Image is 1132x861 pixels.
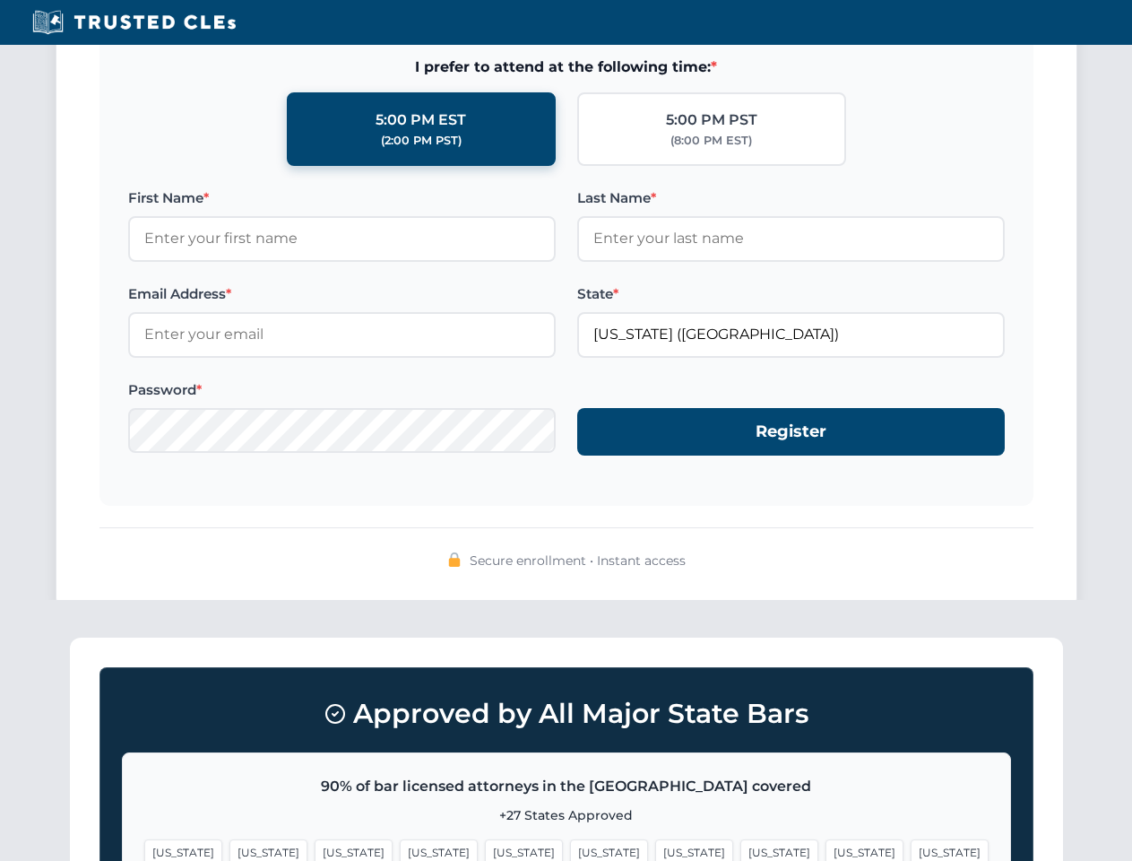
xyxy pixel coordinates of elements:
[128,56,1005,79] span: I prefer to attend at the following time:
[122,690,1011,738] h3: Approved by All Major State Bars
[128,379,556,401] label: Password
[128,187,556,209] label: First Name
[376,109,466,132] div: 5:00 PM EST
[128,283,556,305] label: Email Address
[577,187,1005,209] label: Last Name
[470,551,686,570] span: Secure enrollment • Instant access
[577,312,1005,357] input: Florida (FL)
[577,216,1005,261] input: Enter your last name
[577,283,1005,305] label: State
[666,109,757,132] div: 5:00 PM PST
[144,775,989,798] p: 90% of bar licensed attorneys in the [GEOGRAPHIC_DATA] covered
[447,552,462,567] img: 🔒
[670,132,752,150] div: (8:00 PM EST)
[144,805,989,825] p: +27 States Approved
[381,132,462,150] div: (2:00 PM PST)
[577,408,1005,456] button: Register
[27,9,241,36] img: Trusted CLEs
[128,216,556,261] input: Enter your first name
[128,312,556,357] input: Enter your email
